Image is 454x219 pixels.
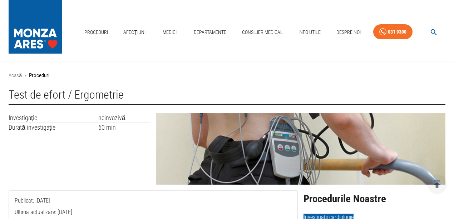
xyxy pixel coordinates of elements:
a: Info Utile [296,25,324,40]
h2: Procedurile Noastre [304,193,445,205]
h1: Test de efort / Ergometrie [9,88,445,105]
a: Medici [158,25,181,40]
a: Consilier Medical [239,25,286,40]
nav: breadcrumb [9,71,445,80]
td: Investigație [9,113,98,123]
a: Acasă [9,72,22,79]
a: Proceduri [82,25,111,40]
td: neinvazivă [98,113,150,123]
td: 60 min [98,123,150,132]
td: Durată investigație [9,123,98,132]
button: delete [427,174,447,194]
img: Test de efort / Ergometrie | MONZA ARES [156,113,445,185]
li: › [25,71,26,80]
p: Proceduri [29,71,49,80]
a: 031 9300 [373,24,413,40]
a: Despre Noi [334,25,364,40]
a: Departamente [191,25,229,40]
div: 031 9300 [388,28,406,36]
a: Afecțiuni [120,25,148,40]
